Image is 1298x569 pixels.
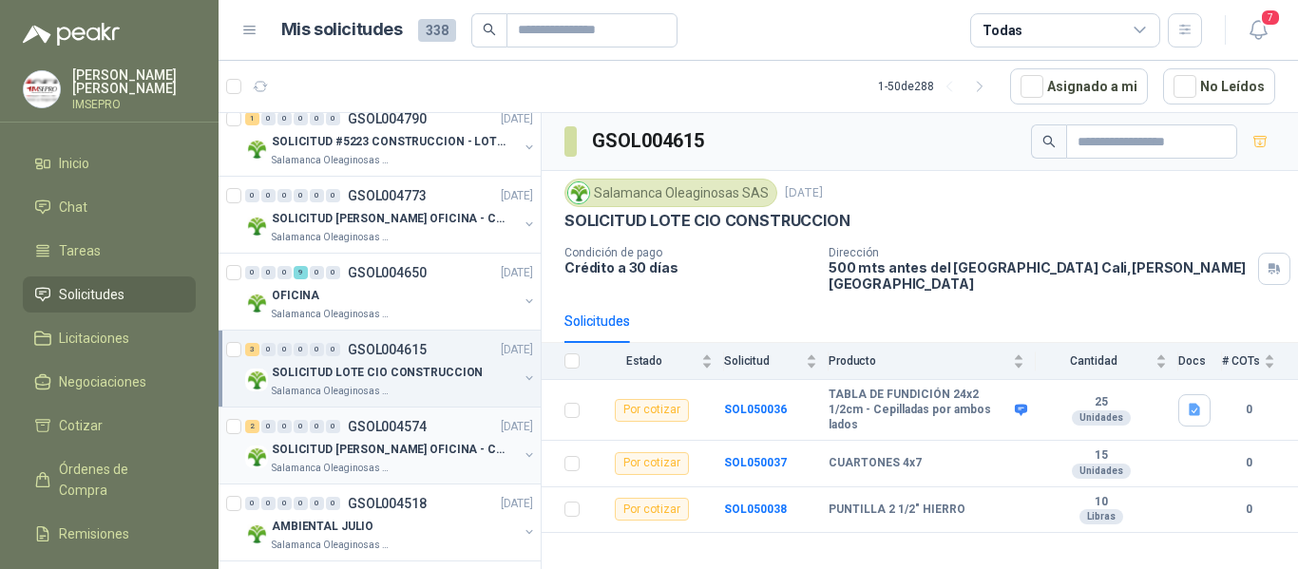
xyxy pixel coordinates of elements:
[272,153,391,168] p: Salamanca Oleaginosas SAS
[261,420,276,433] div: 0
[245,189,259,202] div: 0
[1036,343,1178,380] th: Cantidad
[272,230,391,245] p: Salamanca Oleaginosas SAS
[724,403,787,416] a: SOL050036
[245,261,537,322] a: 0 0 0 9 0 0 GSOL004650[DATE] Company LogoOFICINASalamanca Oleaginosas SAS
[1222,454,1275,472] b: 0
[23,451,196,508] a: Órdenes de Compra
[23,276,196,313] a: Solicitudes
[829,456,922,471] b: CUARTONES 4x7
[277,112,292,125] div: 0
[615,399,689,422] div: Por cotizar
[310,112,324,125] div: 0
[281,16,403,44] h1: Mis solicitudes
[310,189,324,202] div: 0
[1163,68,1275,104] button: No Leídos
[348,266,427,279] p: GSOL004650
[615,452,689,475] div: Por cotizar
[72,99,196,110] p: IMSEPRO
[310,343,324,356] div: 0
[1222,343,1298,380] th: # COTs
[272,307,391,322] p: Salamanca Oleaginosas SAS
[326,266,340,279] div: 0
[272,210,508,228] p: SOLICITUD [PERSON_NAME] OFICINA - CALI
[72,68,196,95] p: [PERSON_NAME] [PERSON_NAME]
[1072,410,1131,426] div: Unidades
[568,182,589,203] img: Company Logo
[326,420,340,433] div: 0
[564,259,813,275] p: Crédito a 30 días
[483,23,496,36] span: search
[829,259,1250,292] p: 500 mts antes del [GEOGRAPHIC_DATA] Cali , [PERSON_NAME][GEOGRAPHIC_DATA]
[272,518,373,536] p: AMBIENTAL JULIO
[272,461,391,476] p: Salamanca Oleaginosas SAS
[829,343,1036,380] th: Producto
[592,126,707,156] h3: GSOL004615
[272,133,508,151] p: SOLICITUD #5223 CONSTRUCCION - LOTE CIO
[1042,135,1056,148] span: search
[1260,9,1281,27] span: 7
[983,20,1022,41] div: Todas
[724,503,787,516] b: SOL050038
[1222,401,1275,419] b: 0
[294,343,308,356] div: 0
[245,497,259,510] div: 0
[1222,501,1275,519] b: 0
[59,371,146,392] span: Negociaciones
[1036,354,1152,368] span: Cantidad
[724,456,787,469] a: SOL050037
[348,189,427,202] p: GSOL004773
[501,187,533,205] p: [DATE]
[245,522,268,545] img: Company Logo
[59,197,87,218] span: Chat
[261,189,276,202] div: 0
[326,112,340,125] div: 0
[23,233,196,269] a: Tareas
[1072,464,1131,479] div: Unidades
[310,497,324,510] div: 0
[1178,343,1222,380] th: Docs
[261,343,276,356] div: 0
[245,138,268,161] img: Company Logo
[272,538,391,553] p: Salamanca Oleaginosas SAS
[245,112,259,125] div: 1
[272,441,508,459] p: SOLICITUD [PERSON_NAME] OFICINA - CALI
[294,266,308,279] div: 9
[245,492,537,553] a: 0 0 0 0 0 0 GSOL004518[DATE] Company LogoAMBIENTAL JULIOSalamanca Oleaginosas SAS
[564,211,849,231] p: SOLICITUD LOTE CIO CONSTRUCCION
[348,497,427,510] p: GSOL004518
[23,408,196,444] a: Cotizar
[261,497,276,510] div: 0
[1036,495,1167,510] b: 10
[245,266,259,279] div: 0
[1079,509,1123,524] div: Libras
[23,189,196,225] a: Chat
[59,415,103,436] span: Cotizar
[59,459,178,501] span: Órdenes de Compra
[326,343,340,356] div: 0
[326,189,340,202] div: 0
[829,503,965,518] b: PUNTILLA 2 1/2" HIERRO
[245,338,537,399] a: 3 0 0 0 0 0 GSOL004615[DATE] Company LogoSOLICITUD LOTE CIO CONSTRUCCIONSalamanca Oleaginosas SAS
[245,343,259,356] div: 3
[501,495,533,513] p: [DATE]
[310,420,324,433] div: 0
[418,19,456,42] span: 338
[59,284,124,305] span: Solicitudes
[1241,13,1275,47] button: 7
[785,184,823,202] p: [DATE]
[245,415,537,476] a: 2 0 0 0 0 0 GSOL004574[DATE] Company LogoSOLICITUD [PERSON_NAME] OFICINA - CALISalamanca Oleagino...
[23,320,196,356] a: Licitaciones
[564,179,777,207] div: Salamanca Oleaginosas SAS
[272,287,319,305] p: OFICINA
[829,388,1010,432] b: TABLA DE FUNDICIÓN 24x2 1/2cm - Cepilladas por ambos lados
[564,311,630,332] div: Solicitudes
[59,153,89,174] span: Inicio
[310,266,324,279] div: 0
[245,369,268,391] img: Company Logo
[1222,354,1260,368] span: # COTs
[591,343,724,380] th: Estado
[294,497,308,510] div: 0
[23,516,196,552] a: Remisiones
